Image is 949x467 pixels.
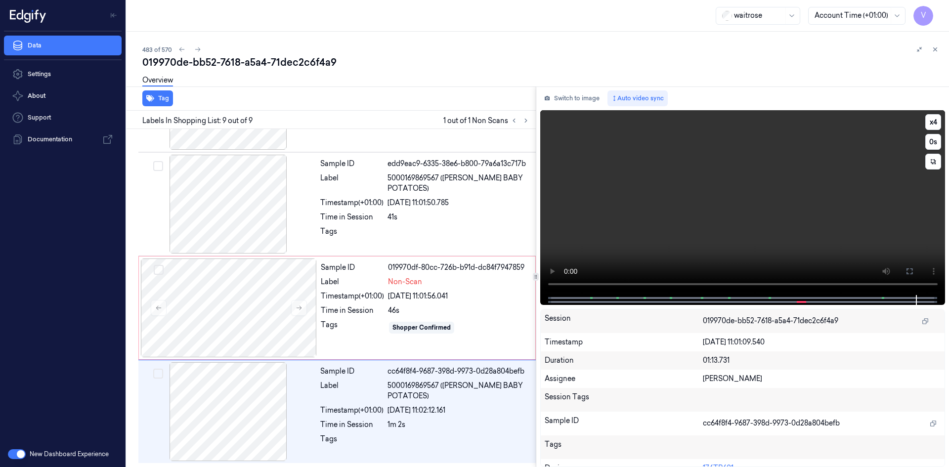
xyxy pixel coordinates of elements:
[4,86,122,106] button: About
[388,262,529,273] div: 019970df-80cc-726b-b91d-dc84f7947859
[392,323,451,332] div: Shopper Confirmed
[545,313,703,329] div: Session
[321,277,384,287] div: Label
[4,64,122,84] a: Settings
[703,316,838,326] span: 019970de-bb52-7618-a5a4-71dec2c6f4a9
[320,173,384,194] div: Label
[4,108,122,127] a: Support
[320,405,384,416] div: Timestamp (+01:00)
[142,90,173,106] button: Tag
[154,265,164,275] button: Select row
[388,381,530,401] span: 5000169869567 ([PERSON_NAME] BABY POTATOES)
[545,439,703,455] div: Tags
[142,75,173,86] a: Overview
[607,90,668,106] button: Auto video sync
[142,116,253,126] span: Labels In Shopping List: 9 out of 9
[142,45,172,54] span: 483 of 570
[925,134,941,150] button: 0s
[320,159,384,169] div: Sample ID
[321,305,384,316] div: Time in Session
[388,212,530,222] div: 41s
[388,291,529,301] div: [DATE] 11:01:56.041
[320,198,384,208] div: Timestamp (+01:00)
[545,337,703,347] div: Timestamp
[388,420,530,430] div: 1m 2s
[320,434,384,450] div: Tags
[388,405,530,416] div: [DATE] 11:02:12.161
[388,277,422,287] span: Non-Scan
[703,337,941,347] div: [DATE] 11:01:09.540
[4,129,122,149] a: Documentation
[106,7,122,23] button: Toggle Navigation
[443,115,532,127] span: 1 out of 1 Non Scans
[4,36,122,55] a: Data
[320,366,384,377] div: Sample ID
[320,420,384,430] div: Time in Session
[320,212,384,222] div: Time in Session
[321,291,384,301] div: Timestamp (+01:00)
[321,320,384,336] div: Tags
[545,392,703,408] div: Session Tags
[142,55,941,69] div: 019970de-bb52-7618-a5a4-71dec2c6f4a9
[925,114,941,130] button: x4
[388,366,530,377] div: cc64f8f4-9687-398d-9973-0d28a804befb
[703,355,941,366] div: 01:13.731
[545,374,703,384] div: Assignee
[545,355,703,366] div: Duration
[540,90,604,106] button: Switch to image
[320,381,384,401] div: Label
[703,374,941,384] div: [PERSON_NAME]
[388,159,530,169] div: edd9eac9-6335-38e6-b800-79a6a13c717b
[321,262,384,273] div: Sample ID
[153,369,163,379] button: Select row
[320,226,384,242] div: Tags
[703,418,840,428] span: cc64f8f4-9687-398d-9973-0d28a804befb
[388,305,529,316] div: 46s
[545,416,703,431] div: Sample ID
[913,6,933,26] button: V
[153,161,163,171] button: Select row
[388,173,530,194] span: 5000169869567 ([PERSON_NAME] BABY POTATOES)
[388,198,530,208] div: [DATE] 11:01:50.785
